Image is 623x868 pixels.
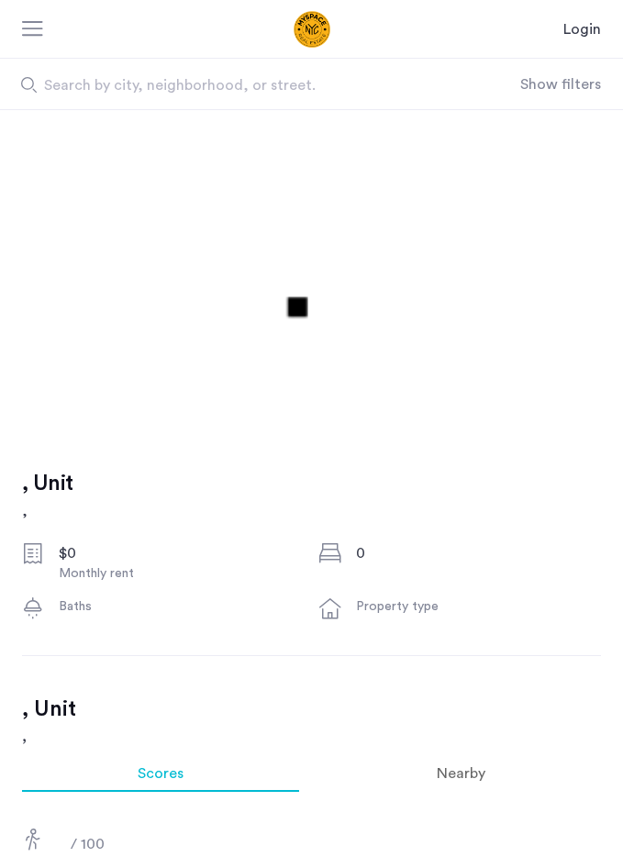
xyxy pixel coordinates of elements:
img: logo [222,11,402,48]
a: Login [563,18,601,40]
span: Nearby [437,766,485,781]
a: , Unit, [22,467,72,522]
span: Search by city, neighborhood, or street. [44,74,461,96]
h3: , [22,726,601,748]
button: Show or hide filters [520,73,601,95]
img: score [26,829,40,851]
h2: , Unit [22,693,601,726]
h1: , Unit [22,467,72,500]
a: Cazamio Logo [222,11,402,48]
div: Property type [356,597,602,616]
h2: , [22,500,72,522]
span: / 100 [71,837,105,851]
div: Baths [59,597,305,616]
div: $0 [59,542,305,564]
span: Scores [138,766,184,781]
div: Monthly rent [59,564,305,583]
div: 0 [356,542,602,564]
